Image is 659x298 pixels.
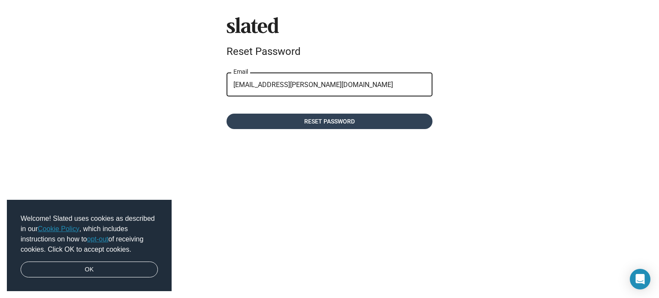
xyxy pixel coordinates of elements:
span: Reset password [233,114,426,129]
a: Cookie Policy [38,225,79,232]
div: Reset Password [227,45,432,57]
div: Open Intercom Messenger [630,269,650,289]
span: Welcome! Slated uses cookies as described in our , which includes instructions on how to of recei... [21,214,158,255]
a: dismiss cookie message [21,262,158,278]
div: cookieconsent [7,200,172,292]
button: Reset password [227,114,432,129]
a: opt-out [87,235,109,243]
sl-branding: Reset Password [227,17,432,61]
